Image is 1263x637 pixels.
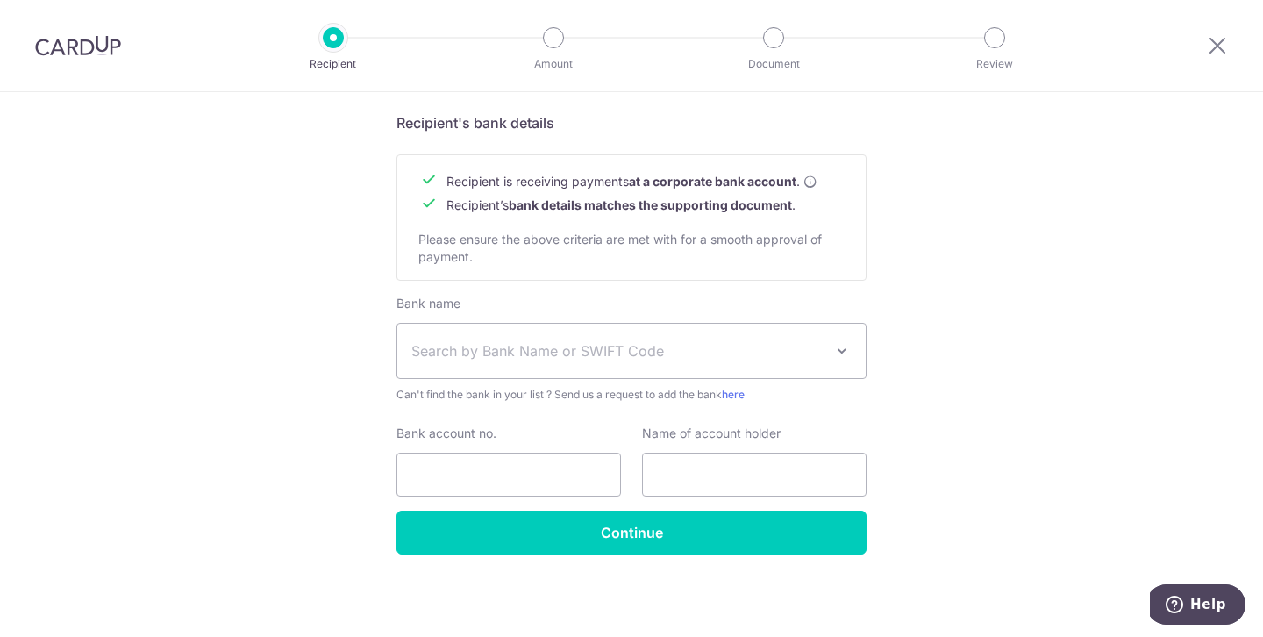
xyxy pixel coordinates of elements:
[709,55,838,73] p: Document
[40,12,76,28] span: Help
[396,511,867,555] input: Continue
[396,386,867,404] span: Can't find the bank in your list ? Send us a request to add the bank
[268,55,398,73] p: Recipient
[418,232,822,264] span: Please ensure the above criteria are met with for a smooth approval of payment.
[489,55,618,73] p: Amount
[930,55,1060,73] p: Review
[396,112,867,133] h5: Recipient's bank details
[396,425,496,442] label: Bank account no.
[642,425,781,442] label: Name of account holder
[629,173,796,190] b: at a corporate bank account
[411,340,824,361] span: Search by Bank Name or SWIFT Code
[509,197,792,212] b: bank details matches the supporting document
[722,388,745,401] a: here
[35,35,121,56] img: CardUp
[1150,584,1245,628] iframe: Opens a widget where you can find more information
[446,197,796,212] span: Recipient’s .
[446,173,817,190] span: Recipient is receiving payments .
[396,295,460,312] label: Bank name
